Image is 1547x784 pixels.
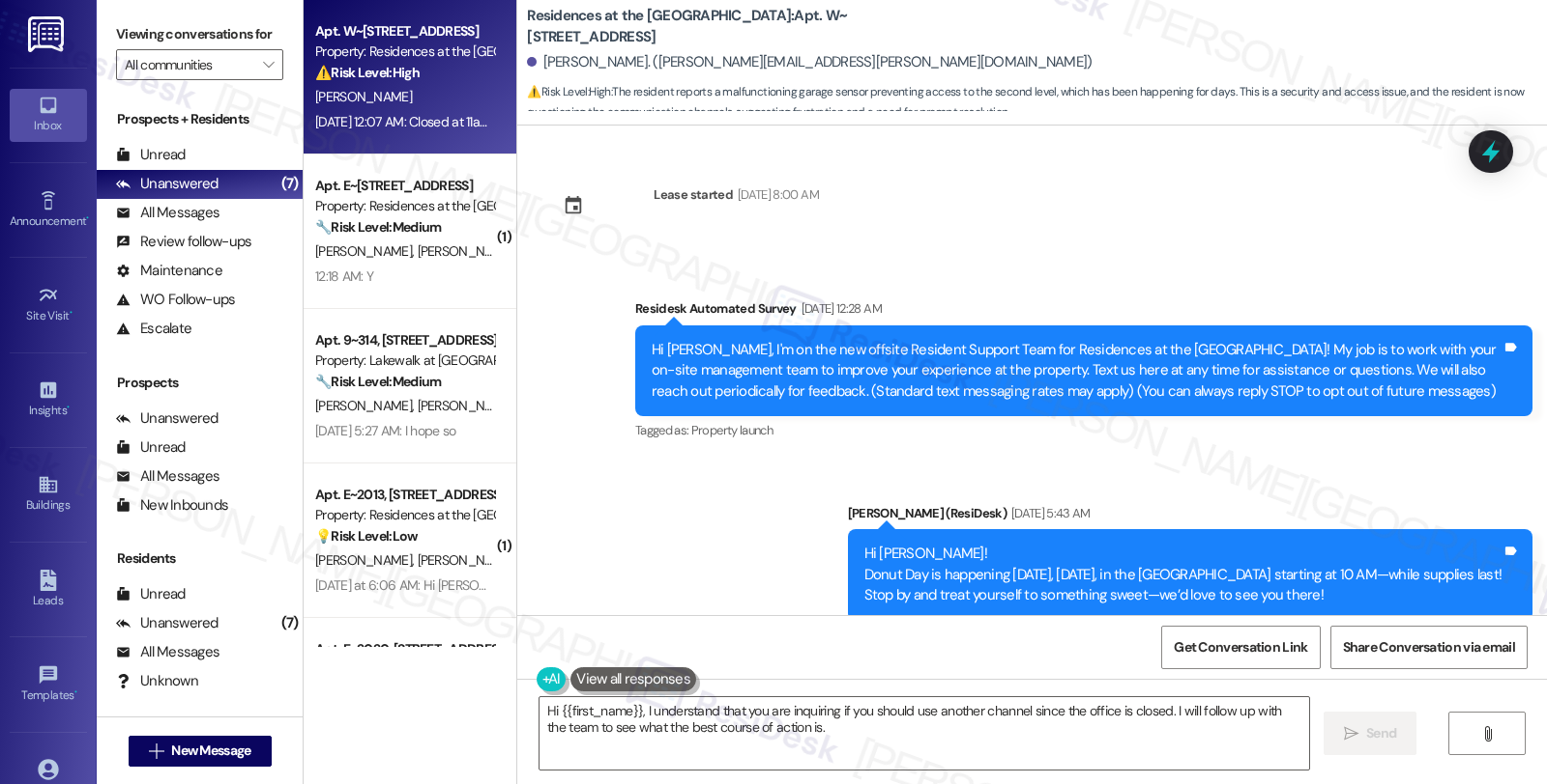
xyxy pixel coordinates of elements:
i:  [149,743,163,759]
a: Leads [10,564,87,616]
div: Apt. E~2020, [STREET_ADDRESS] [315,639,494,659]
div: Unanswered [116,613,219,633]
div: New Inbounds [116,495,228,516]
input: All communities [125,49,252,80]
textarea: Hi {{first_name}}, I understand that you are inquiring if you should use another channel since th... [540,697,1309,770]
div: Property: Lakewalk at [GEOGRAPHIC_DATA] [315,350,494,371]
div: [DATE] 8:00 AM [733,184,819,205]
div: Prospects [97,373,303,393]
a: Site Visit • [10,279,87,331]
div: [PERSON_NAME]. ([PERSON_NAME][EMAIL_ADDRESS][PERSON_NAME][DOMAIN_NAME]) [527,52,1092,72]
div: All Messages [116,466,219,487]
div: Unread [116,437,186,458]
span: • [67,401,70,414]
div: Hi [PERSON_NAME]! Donut Day is happening [DATE], [DATE], in the [GEOGRAPHIC_DATA] starting at 10 ... [864,544,1503,605]
strong: 🔧 Risk Level: Medium [315,373,441,390]
div: Unread [116,584,186,604]
button: New Message [129,736,272,767]
div: Property: Residences at the [GEOGRAPHIC_DATA] [315,505,494,525]
span: [PERSON_NAME] [315,88,412,105]
span: [PERSON_NAME] [315,397,418,414]
span: Get Conversation Link [1174,637,1307,658]
div: Escalate [116,319,191,339]
span: [PERSON_NAME] [418,551,514,569]
a: Buildings [10,468,87,520]
button: Share Conversation via email [1330,626,1528,669]
div: Property: Residences at the [GEOGRAPHIC_DATA] [315,42,494,62]
div: Apt. 9~314, [STREET_ADDRESS] [315,330,494,350]
strong: ⚠️ Risk Level: High [527,84,610,99]
div: Property: Residences at the [GEOGRAPHIC_DATA] [315,196,494,216]
button: Send [1324,712,1417,755]
div: (7) [277,608,304,638]
span: • [74,686,77,699]
div: Residents [97,548,303,569]
div: Unanswered [116,174,219,194]
i:  [1480,726,1495,742]
div: Tagged as: [635,416,1532,444]
i:  [263,57,274,72]
span: [PERSON_NAME] [418,397,514,414]
div: WO Follow-ups [116,290,235,310]
b: Residences at the [GEOGRAPHIC_DATA]: Apt. W~[STREET_ADDRESS] [527,6,914,47]
strong: ⚠️ Risk Level: High [315,64,420,81]
span: : The resident reports a malfunctioning garage sensor preventing access to the second level, whic... [527,82,1547,124]
span: [PERSON_NAME] [315,551,418,569]
span: New Message [171,741,250,761]
span: Share Conversation via email [1343,637,1515,658]
div: Apt. E~2013, [STREET_ADDRESS] [315,485,494,505]
div: Residesk Automated Survey [635,298,1532,325]
span: [PERSON_NAME] [418,242,514,260]
div: [PERSON_NAME] (ResiDesk) [848,503,1533,530]
span: [PERSON_NAME] [315,242,418,260]
div: Apt. W~[STREET_ADDRESS] [315,21,494,42]
div: [DATE] 12:28 AM [797,298,882,319]
div: 12:18 AM: Y [315,267,373,285]
div: Unknown [116,671,198,691]
div: (7) [277,169,304,199]
span: Property launch [691,422,773,438]
span: • [70,306,73,320]
i:  [1344,726,1358,742]
div: Review follow-ups [116,232,251,252]
div: Prospects + Residents [97,109,303,129]
div: Maintenance [116,261,222,281]
div: [DATE] 5:27 AM: I hope so [315,422,456,439]
div: Hi [PERSON_NAME], I'm on the new offsite Resident Support Team for Residences at the [GEOGRAPHIC_... [652,340,1502,402]
div: Unread [116,145,186,165]
div: All Messages [116,642,219,662]
label: Viewing conversations for [116,19,283,49]
a: Templates • [10,658,87,711]
div: Apt. E~[STREET_ADDRESS] [315,176,494,196]
img: ResiDesk Logo [28,16,68,52]
div: [DATE] 5:43 AM [1007,503,1091,523]
div: Unanswered [116,408,219,429]
strong: 💡 Risk Level: Low [315,527,418,545]
strong: 🔧 Risk Level: Medium [315,218,441,236]
span: • [86,211,89,225]
a: Inbox [10,89,87,141]
div: [DATE] at 6:06 AM: Hi [PERSON_NAME]. What time does the pool close [DATE]? [315,576,756,594]
div: Lease started [654,184,733,205]
span: Send [1366,723,1396,743]
div: All Messages [116,203,219,223]
div: [DATE] 12:07 AM: Closed at 11am, should I use another channel? [315,113,663,130]
a: Insights • [10,374,87,426]
button: Get Conversation Link [1161,626,1320,669]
